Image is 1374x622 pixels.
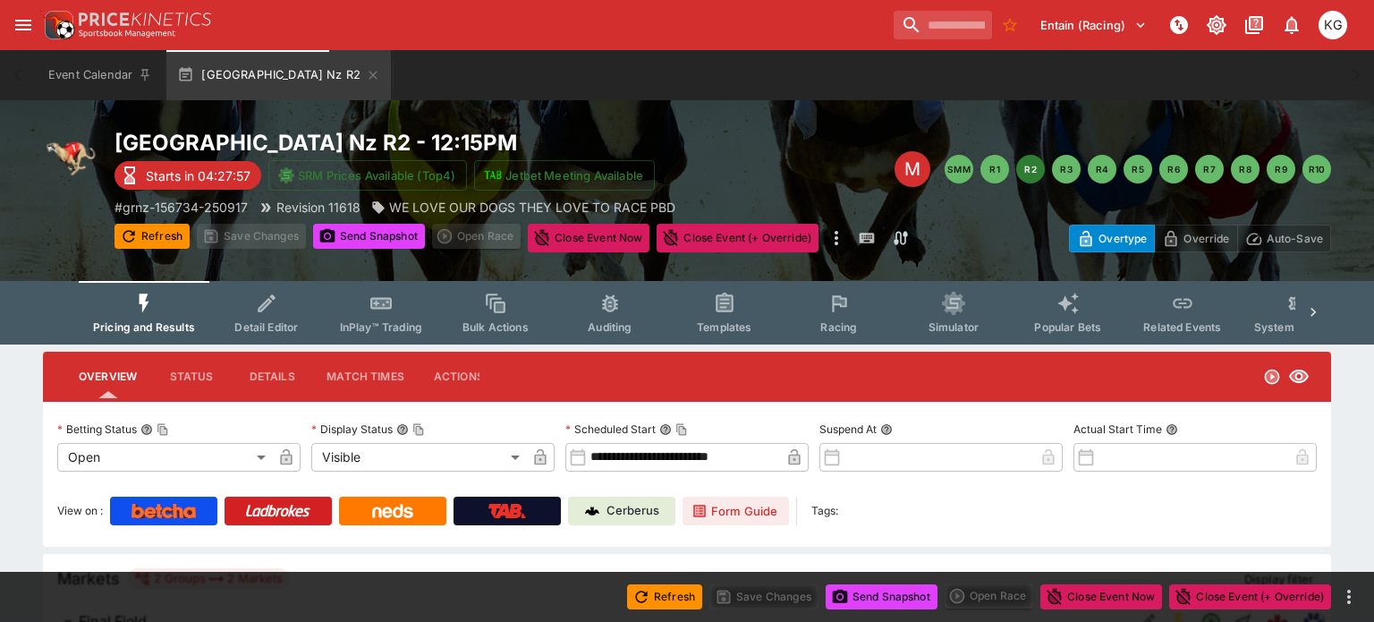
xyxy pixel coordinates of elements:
button: Suspend At [880,423,893,436]
button: R5 [1124,155,1152,183]
button: R1 [980,155,1009,183]
span: Simulator [929,320,979,334]
button: No Bookmarks [996,11,1024,39]
img: TabNZ [488,504,526,518]
nav: pagination navigation [945,155,1331,183]
p: WE LOVE OUR DOGS THEY LOVE TO RACE PBD [389,198,675,217]
input: search [894,11,992,39]
a: Cerberus [568,497,675,525]
button: Toggle light/dark mode [1200,9,1233,41]
button: Overtype [1069,225,1155,252]
button: Actions [419,355,499,398]
button: Close Event Now [1040,584,1162,609]
button: Close Event (+ Override) [1169,584,1331,609]
span: Popular Bets [1034,320,1101,334]
button: Copy To Clipboard [675,423,688,436]
div: Edit Meeting [895,151,930,187]
button: Documentation [1238,9,1270,41]
button: Overview [64,355,151,398]
a: Form Guide [683,497,789,525]
img: Ladbrokes [245,504,310,518]
span: Racing [820,320,857,334]
span: Related Events [1143,320,1221,334]
p: Scheduled Start [565,422,656,437]
button: Override [1154,225,1237,252]
div: Open [57,443,272,472]
span: InPlay™ Trading [340,320,422,334]
button: R2 [1016,155,1045,183]
img: greyhound_racing.png [43,129,100,186]
button: Close Event Now [528,224,649,252]
button: Refresh [627,584,702,609]
button: R10 [1302,155,1331,183]
div: WE LOVE OUR DOGS THEY LOVE TO RACE PBD [371,198,675,217]
p: Display Status [311,422,393,437]
button: [GEOGRAPHIC_DATA] Nz R2 [166,50,391,100]
h5: Markets [57,568,120,589]
p: Copy To Clipboard [114,198,248,217]
button: Auto-Save [1237,225,1331,252]
img: Betcha [131,504,196,518]
p: Override [1183,229,1229,248]
button: Jetbet Meeting Available [474,160,655,191]
img: Sportsbook Management [79,30,175,38]
button: Notifications [1276,9,1308,41]
button: Copy To Clipboard [412,423,425,436]
button: R8 [1231,155,1259,183]
button: Scheduled StartCopy To Clipboard [659,423,672,436]
div: split button [432,224,521,249]
svg: Visible [1288,366,1310,388]
button: more [826,224,847,252]
img: PriceKinetics Logo [39,7,75,43]
div: Visible [311,443,526,472]
button: Refresh [114,224,190,249]
div: Kevin Gutschlag [1319,11,1347,39]
p: Cerberus [606,502,659,520]
div: Event type filters [79,281,1295,345]
button: R6 [1159,155,1188,183]
button: R7 [1195,155,1224,183]
p: Auto-Save [1267,229,1323,248]
p: Suspend At [819,422,877,437]
button: Close Event (+ Override) [657,224,818,252]
p: Revision 11618 [276,198,360,217]
span: System Controls [1254,320,1342,334]
img: Neds [372,504,412,518]
button: Status [151,355,232,398]
h2: Copy To Clipboard [114,129,723,157]
button: NOT Connected to PK [1163,9,1195,41]
p: Overtype [1098,229,1147,248]
button: Send Snapshot [826,584,937,609]
button: Event Calendar [38,50,163,100]
img: jetbet-logo.svg [484,166,502,184]
button: Match Times [312,355,419,398]
button: R4 [1088,155,1116,183]
label: Tags: [811,497,838,525]
span: Templates [697,320,751,334]
span: Pricing and Results [93,320,195,334]
button: SMM [945,155,973,183]
div: 2 Groups 2 Markets [134,568,283,590]
span: Bulk Actions [462,320,529,334]
button: Select Tenant [1030,11,1158,39]
span: Auditing [588,320,632,334]
button: more [1338,586,1360,608]
button: R9 [1267,155,1295,183]
button: open drawer [7,9,39,41]
button: Display StatusCopy To Clipboard [396,423,409,436]
p: Actual Start Time [1073,422,1162,437]
p: Starts in 04:27:57 [146,166,250,185]
button: SRM Prices Available (Top4) [268,160,467,191]
img: Cerberus [585,504,599,518]
p: Betting Status [57,422,137,437]
button: Betting StatusCopy To Clipboard [140,423,153,436]
button: Kevin Gutschlag [1313,5,1353,45]
svg: Open [1263,368,1281,386]
button: Copy To Clipboard [157,423,169,436]
button: Display filter [1234,565,1324,593]
img: PriceKinetics [79,13,211,26]
div: Start From [1069,225,1331,252]
span: Detail Editor [234,320,298,334]
button: Details [232,355,312,398]
div: split button [945,584,1033,609]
